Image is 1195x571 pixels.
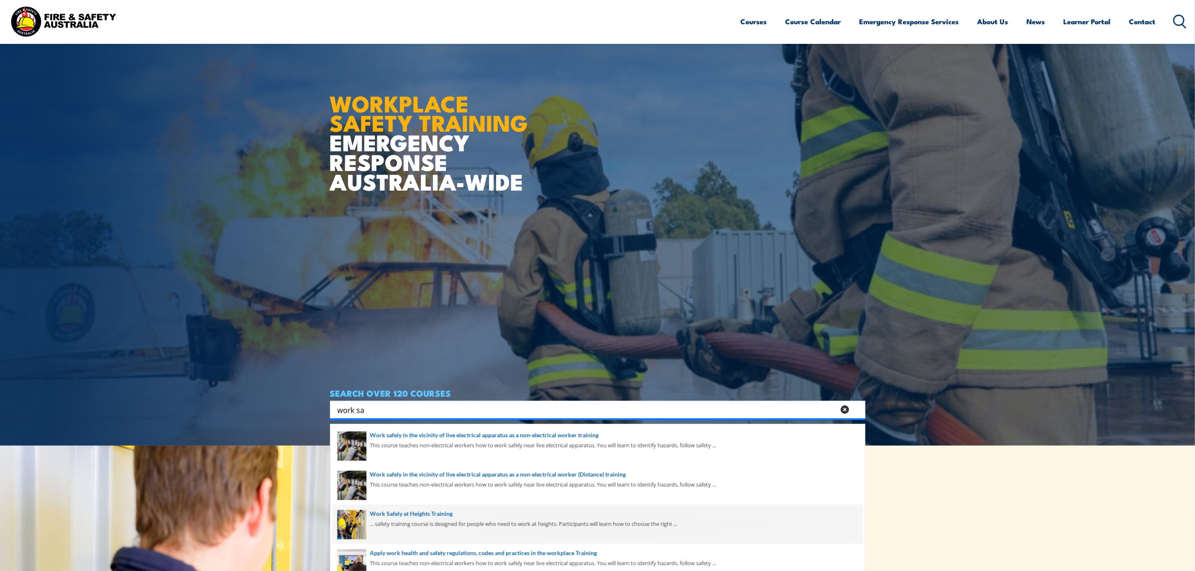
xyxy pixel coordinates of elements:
[1129,10,1156,33] a: Contact
[1027,10,1045,33] a: News
[338,403,835,416] input: Search input
[786,10,841,33] a: Course Calendar
[860,10,959,33] a: Emergency Response Services
[330,388,865,398] h4: SEARCH OVER 120 COURSES
[337,470,858,479] a: Work safely in the vicinity of live electrical apparatus as a non-electrical worker (Distance) tr...
[337,548,858,558] a: Apply work health and safety regulations, codes and practices in the workplace Training
[977,10,1008,33] a: About Us
[337,431,858,440] a: Work safely in the vicinity of live electrical apparatus as a non-electrical worker training
[330,72,535,191] h1: EMERGENCY RESPONSE AUSTRALIA-WIDE
[337,509,858,518] a: Work Safely at Heights Training
[1064,10,1111,33] a: Learner Portal
[741,10,767,33] a: Courses
[330,85,528,140] strong: WORKPLACE SAFETY TRAINING
[851,404,862,416] button: Search magnifier button
[339,404,837,416] form: Search form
